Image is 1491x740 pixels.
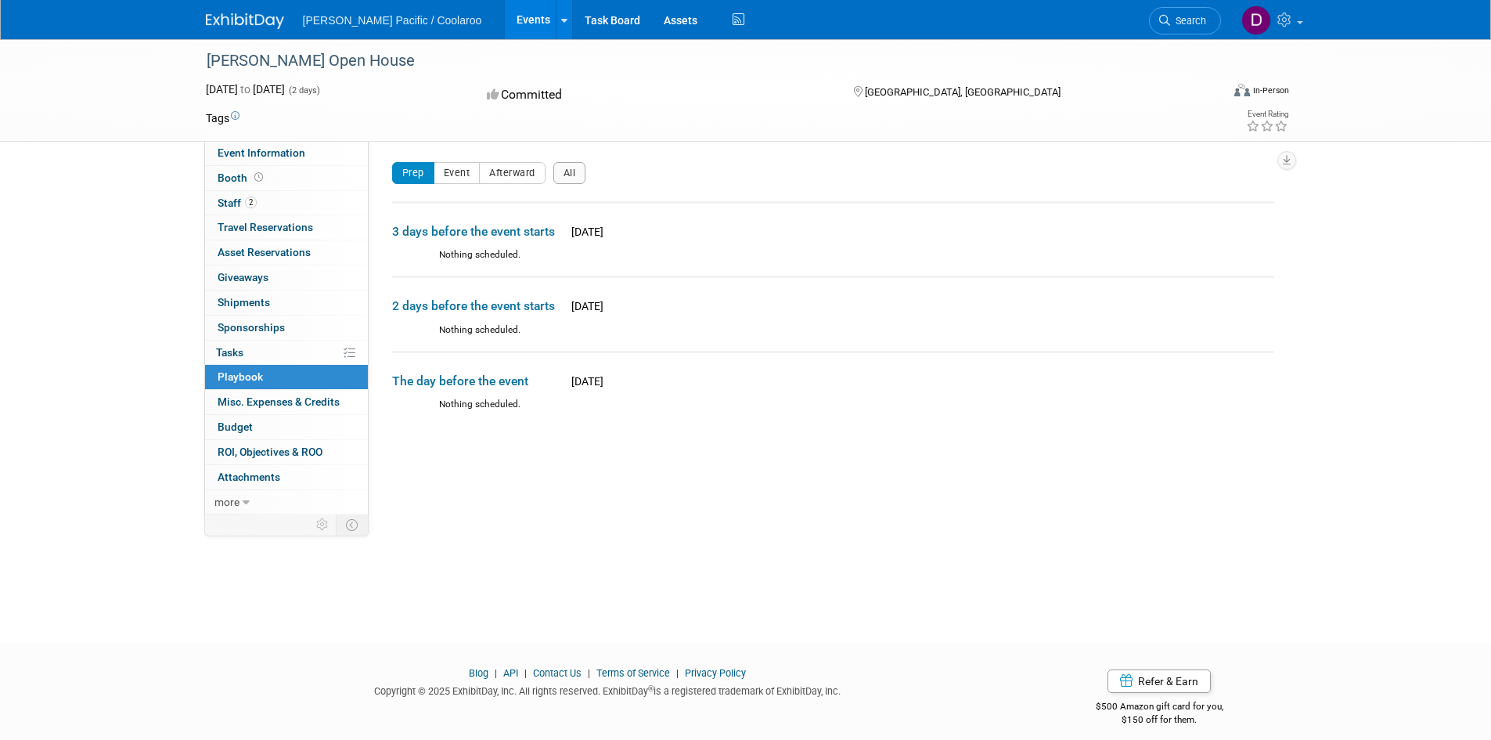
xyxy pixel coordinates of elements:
a: Shipments [205,291,368,315]
a: Search [1149,7,1221,34]
span: [DATE] [567,375,603,388]
a: Playbook [205,365,368,389]
span: [DATE] [567,226,603,238]
span: | [520,667,531,679]
img: ExhibitDay [206,13,284,29]
a: Refer & Earn [1107,670,1211,693]
span: [DATE] [DATE] [206,83,285,96]
span: Booth not reserved yet [251,171,266,183]
span: 2 days before the event starts [392,298,564,315]
a: Misc. Expenses & Credits [205,390,368,414]
div: Nothing scheduled. [392,248,1274,276]
a: ROI, Objectives & ROO [205,440,368,464]
a: Privacy Policy [685,667,746,679]
span: Attachments [218,471,280,483]
div: $500 Amazon gift card for you, [1033,690,1286,726]
div: Event Format [1129,81,1290,105]
span: Tasks [216,346,243,359]
span: 3 days before the event starts [392,223,564,240]
span: [DATE] [567,300,603,312]
span: Booth [218,171,266,184]
div: In-Person [1252,85,1289,96]
a: Giveaways [205,265,368,290]
span: Travel Reservations [218,221,313,233]
span: to [238,83,253,96]
td: Tags [206,110,239,126]
button: Afterward [479,162,546,184]
div: Event Rating [1246,110,1288,118]
span: Event Information [218,146,305,159]
span: Sponsorships [218,321,285,334]
a: Blog [469,667,488,679]
span: Search [1170,15,1206,27]
span: The day before the event [392,373,564,390]
a: Attachments [205,465,368,489]
span: Playbook [218,370,263,383]
div: Copyright © 2025 ExhibitDay, Inc. All rights reserved. ExhibitDay is a registered trademark of Ex... [206,680,1010,698]
span: | [672,667,682,679]
a: Budget [205,415,368,439]
div: Committed [482,81,828,109]
div: Nothing scheduled. [392,398,1274,425]
sup: ® [648,684,654,693]
span: 2 [245,197,257,208]
td: Personalize Event Tab Strip [309,514,337,535]
span: Giveaways [218,271,268,283]
span: Asset Reservations [218,246,311,258]
td: Toggle Event Tabs [336,514,368,535]
a: Booth [205,166,368,190]
div: [PERSON_NAME] Open House [201,47,1197,75]
a: Sponsorships [205,316,368,340]
a: Staff2 [205,191,368,215]
span: | [584,667,594,679]
a: Contact Us [533,667,582,679]
a: Travel Reservations [205,215,368,240]
a: Event Information [205,141,368,165]
span: [GEOGRAPHIC_DATA], [GEOGRAPHIC_DATA] [865,86,1061,98]
span: Staff [218,197,257,209]
button: Event [434,162,481,184]
a: API [503,667,518,679]
div: Nothing scheduled. [392,323,1274,351]
span: Misc. Expenses & Credits [218,395,340,408]
span: [PERSON_NAME] Pacific / Coolaroo [303,14,482,27]
a: Tasks [205,341,368,365]
span: ROI, Objectives & ROO [218,446,322,458]
span: Budget [218,421,253,433]
button: All [553,162,586,184]
span: Shipments [218,296,270,309]
button: Prep [392,162,434,184]
div: $150 off for them. [1033,713,1286,727]
span: | [491,667,501,679]
img: Derek Johnson [1241,5,1271,35]
span: more [214,496,239,508]
img: Format-Inperson.png [1234,84,1250,96]
a: Terms of Service [596,667,670,679]
a: more [205,490,368,514]
span: (2 days) [287,85,320,96]
a: Asset Reservations [205,240,368,265]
